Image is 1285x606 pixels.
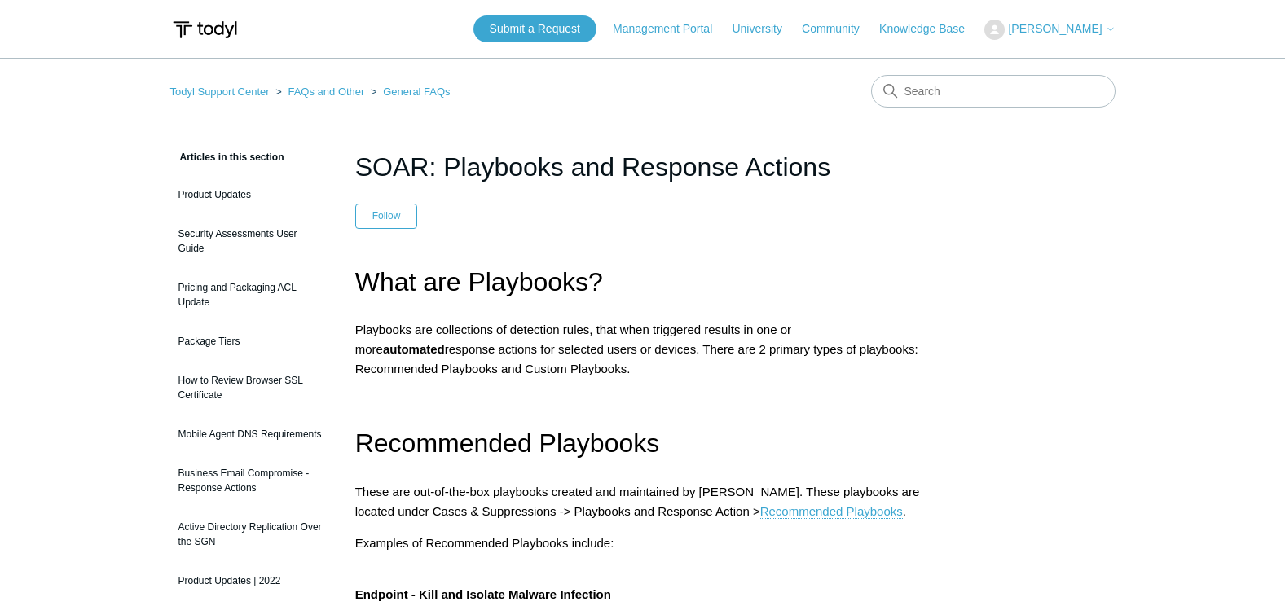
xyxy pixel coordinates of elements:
[383,86,450,98] a: General FAQs
[871,75,1116,108] input: Search
[170,86,270,98] a: Todyl Support Center
[355,536,614,550] span: Examples of Recommended Playbooks include:
[272,86,367,98] li: FAQs and Other
[170,512,331,557] a: Active Directory Replication Over the SGN
[355,323,918,375] span: Playbooks are collections of detection rules, that when triggered results in one or more response...
[170,86,273,98] li: Todyl Support Center
[170,15,240,45] img: Todyl Support Center Help Center home page
[355,267,603,296] span: What are Playbooks?
[613,20,728,37] a: Management Portal
[355,147,931,187] h1: SOAR: Playbooks and Response Actions
[355,204,418,228] button: Follow Article
[170,458,331,503] a: Business Email Compromise - Response Actions
[984,20,1115,40] button: [PERSON_NAME]
[170,218,331,264] a: Security Assessments User Guide
[170,179,331,210] a: Product Updates
[383,342,445,356] strong: automated
[473,15,596,42] a: Submit a Request
[170,419,331,450] a: Mobile Agent DNS Requirements
[170,365,331,411] a: How to Review Browser SSL Certificate
[367,86,451,98] li: General FAQs
[802,20,876,37] a: Community
[1008,22,1102,35] span: [PERSON_NAME]
[355,485,920,518] span: These are out-of-the-box playbooks created and maintained by [PERSON_NAME]. These playbooks are l...
[170,565,331,596] a: Product Updates | 2022
[879,20,981,37] a: Knowledge Base
[170,151,284,163] span: Articles in this section
[760,504,903,519] a: Recommended Playbooks
[288,86,364,98] a: FAQs and Other
[732,20,798,37] a: University
[170,272,331,318] a: Pricing and Packaging ACL Update
[170,326,331,357] a: Package Tiers
[355,587,611,601] span: Endpoint - Kill and Isolate Malware Infection
[355,428,660,458] span: Recommended Playbooks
